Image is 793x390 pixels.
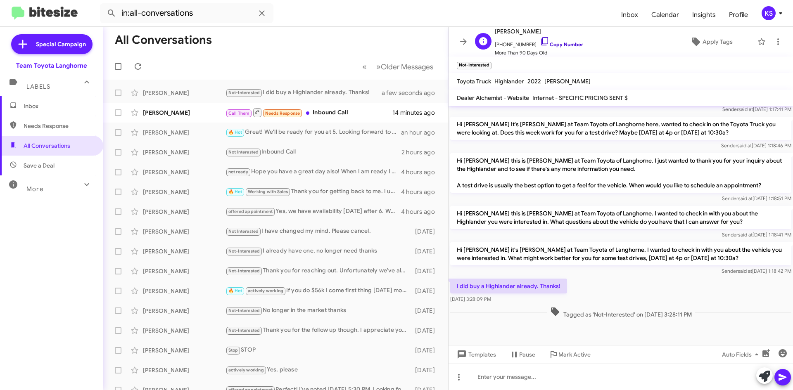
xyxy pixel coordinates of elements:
[755,6,784,20] button: KS
[411,247,442,255] div: [DATE]
[722,268,791,274] span: Sender [DATE] 1:18:42 PM
[226,286,411,295] div: If you do $56k I come first thing [DATE] morning.
[392,109,442,117] div: 14 minutes ago
[226,246,411,256] div: I already have one, no longer need thanks
[411,307,442,315] div: [DATE]
[228,268,260,274] span: Not-Interested
[226,345,411,355] div: STOP
[495,36,583,49] span: [PHONE_NUMBER]
[762,6,776,20] div: KS
[519,347,535,362] span: Pause
[540,41,583,47] a: Copy Number
[228,308,260,313] span: Not-Interested
[721,142,791,149] span: Sender [DATE] 1:18:46 PM
[527,78,541,85] span: 2022
[226,107,392,118] div: Inbound Call
[228,169,249,175] span: not ready
[143,208,226,216] div: [PERSON_NAME]
[143,148,226,156] div: [PERSON_NAME]
[450,242,791,265] p: Hi [PERSON_NAME] it's [PERSON_NAME] at Team Toyota of Langhorne. I wanted to check in with you ab...
[226,306,411,315] div: No longer in the market thanks
[358,58,438,75] nav: Page navigation example
[411,267,442,275] div: [DATE]
[226,167,401,177] div: Hope you have a great day also! When I am ready I will let you know what I am looking for.
[495,49,583,57] span: More Than 90 Days Old
[11,34,93,54] a: Special Campaign
[226,147,401,157] div: Inbound Call
[24,122,94,130] span: Needs Response
[226,128,401,137] div: Great! We'll be ready for you at 5. Looking forward to your visit!
[228,130,242,135] span: 🔥 Hot
[401,128,442,137] div: an hour ago
[26,185,43,193] span: More
[143,307,226,315] div: [PERSON_NAME]
[143,188,226,196] div: [PERSON_NAME]
[450,279,567,293] p: I did buy a Highlander already. Thanks!
[686,3,722,27] a: Insights
[457,94,529,102] span: Dealer Alchemist - Website
[143,287,226,295] div: [PERSON_NAME]
[738,195,753,201] span: said at
[226,207,401,216] div: Yes, we have availability [DATE] after 6. What time works best for you to bring in your Ford Esca...
[449,347,503,362] button: Templates
[143,247,226,255] div: [PERSON_NAME]
[411,227,442,236] div: [DATE]
[226,266,411,276] div: Thank you for reaching out. Unfortunately we've already gone ahead with our car purchase.
[722,106,791,112] span: Sender [DATE] 1:17:41 PM
[401,208,442,216] div: 4 hours ago
[411,287,442,295] div: [DATE]
[376,61,381,72] span: »
[547,307,695,319] span: Tagged as 'Not-Interested' on [DATE] 3:28:11 PM
[401,168,442,176] div: 4 hours ago
[737,142,752,149] span: said at
[455,347,496,362] span: Templates
[228,248,260,254] span: Not-Interested
[143,227,226,236] div: [PERSON_NAME]
[542,347,597,362] button: Mark Active
[228,209,273,214] span: offered appointment
[457,62,491,69] small: Not-Interested
[143,128,226,137] div: [PERSON_NAME]
[645,3,686,27] a: Calendar
[381,62,433,71] span: Older Messages
[401,148,442,156] div: 2 hours ago
[226,227,411,236] div: I have changed my mind. Please cancel.
[669,34,753,49] button: Apply Tags
[228,347,238,353] span: Stop
[495,26,583,36] span: [PERSON_NAME]
[558,347,591,362] span: Mark Active
[738,106,753,112] span: said at
[357,58,372,75] button: Previous
[532,94,628,102] span: Internet - SPECIFIC PRICING SENT $
[362,61,367,72] span: «
[228,229,259,234] span: Not Interested
[143,109,226,117] div: [PERSON_NAME]
[228,328,260,333] span: Not-Interested
[228,367,264,373] span: actively working
[143,168,226,176] div: [PERSON_NAME]
[544,78,591,85] span: [PERSON_NAME]
[411,326,442,335] div: [DATE]
[24,102,94,110] span: Inbox
[722,3,755,27] span: Profile
[450,296,491,302] span: [DATE] 3:28:09 PM
[143,326,226,335] div: [PERSON_NAME]
[615,3,645,27] a: Inbox
[248,288,283,293] span: actively working
[703,34,733,49] span: Apply Tags
[228,111,250,116] span: Call Them
[722,347,762,362] span: Auto Fields
[228,90,260,95] span: Not-Interested
[226,326,411,335] div: Thank you for the follow up though. I appreciate you reaching out
[100,3,273,23] input: Search
[143,267,226,275] div: [PERSON_NAME]
[226,187,401,196] div: Thank you for getting back to me. I understand your position, but $40k OTD is above what I can do...
[248,189,288,194] span: Working with Sales
[143,366,226,374] div: [PERSON_NAME]
[738,232,753,238] span: said at
[226,88,392,97] div: I did buy a Highlander already. Thanks!
[401,188,442,196] div: 4 hours ago
[226,365,411,375] div: Yes, please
